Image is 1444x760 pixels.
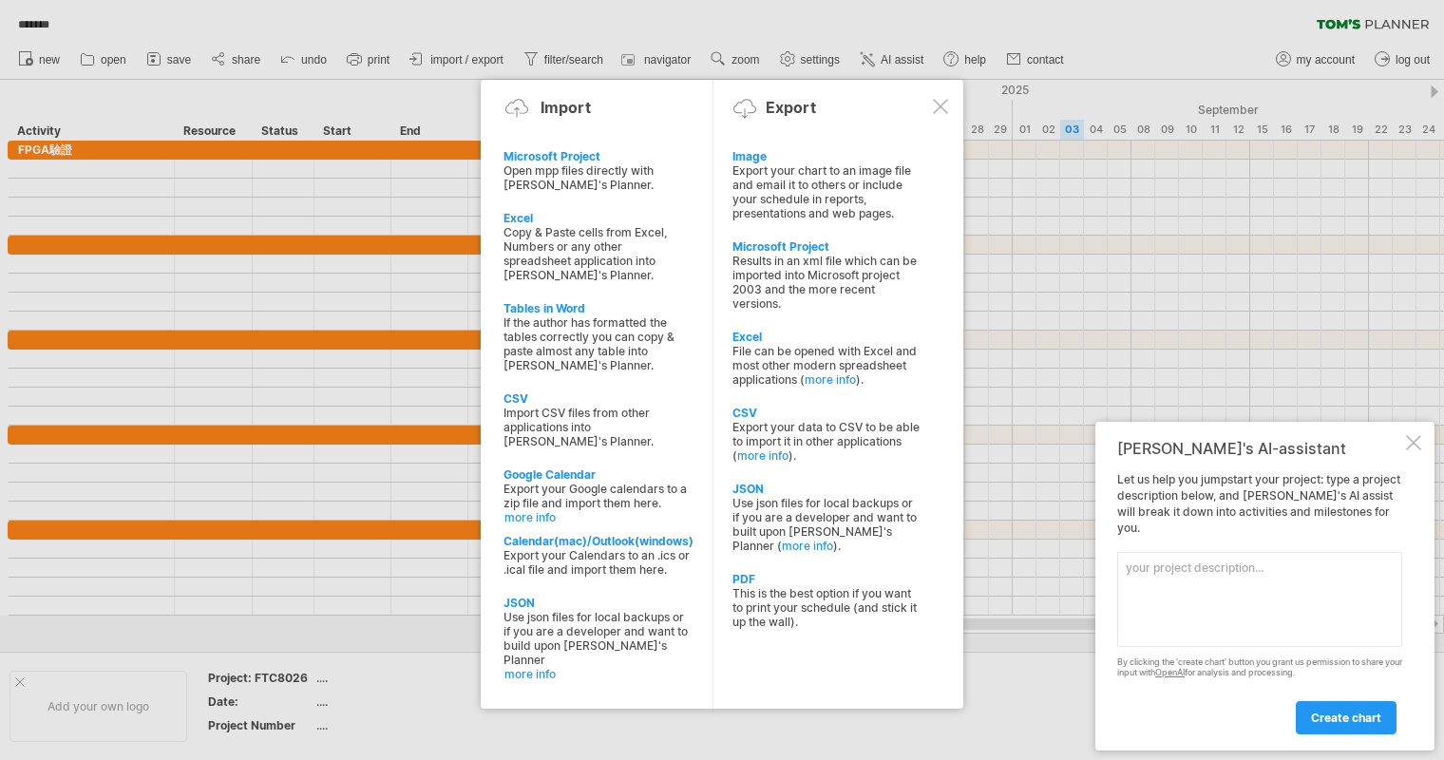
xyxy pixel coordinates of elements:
[732,254,921,311] div: Results in an xml file which can be imported into Microsoft project 2003 and the more recent vers...
[732,586,921,629] div: This is the best option if you want to print your schedule (and stick it up the wall).
[737,448,788,463] a: more info
[732,344,921,387] div: File can be opened with Excel and most other modern spreadsheet applications ( ).
[805,372,856,387] a: more info
[732,496,921,553] div: Use json files for local backups or if you are a developer and want to built upon [PERSON_NAME]'s...
[503,225,692,282] div: Copy & Paste cells from Excel, Numbers or any other spreadsheet application into [PERSON_NAME]'s ...
[504,667,693,681] a: more info
[732,330,921,344] div: Excel
[1296,701,1396,734] a: create chart
[1155,667,1185,677] a: OpenAI
[732,420,921,463] div: Export your data to CSV to be able to import it in other applications ( ).
[732,239,921,254] div: Microsoft Project
[732,163,921,220] div: Export your chart to an image file and email it to others or include your schedule in reports, pr...
[503,301,692,315] div: Tables in Word
[541,98,591,117] div: Import
[1117,472,1402,733] div: Let us help you jumpstart your project: type a project description below, and [PERSON_NAME]'s AI ...
[732,572,921,586] div: PDF
[503,315,692,372] div: If the author has formatted the tables correctly you can copy & paste almost any table into [PERS...
[504,510,693,524] a: more info
[766,98,816,117] div: Export
[732,149,921,163] div: Image
[1117,439,1402,458] div: [PERSON_NAME]'s AI-assistant
[503,211,692,225] div: Excel
[732,482,921,496] div: JSON
[782,539,833,553] a: more info
[1117,657,1402,678] div: By clicking the 'create chart' button you grant us permission to share your input with for analys...
[732,406,921,420] div: CSV
[1311,711,1381,725] span: create chart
